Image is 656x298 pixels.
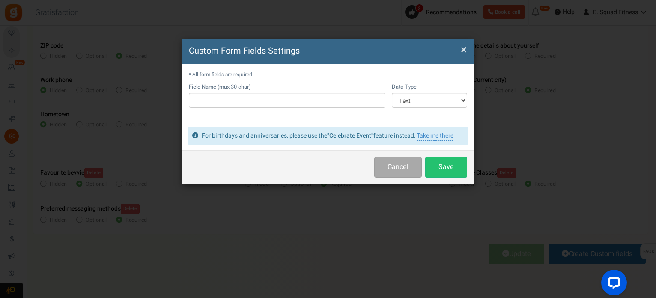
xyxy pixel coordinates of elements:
[218,83,251,91] span: (max 30 char)
[417,131,453,141] a: Take me there
[392,83,417,91] label: Data Type
[374,157,422,177] button: Cancel
[189,45,467,57] h4: Custom Form Fields Settings
[189,83,216,91] label: Field Name
[189,71,253,78] small: * All form fields are required.
[202,132,453,140] div: For birthdays and anniversaries, please use the feature instead.
[425,157,467,177] button: Save
[461,42,467,58] span: ×
[327,131,373,140] strong: "Celebrate Event"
